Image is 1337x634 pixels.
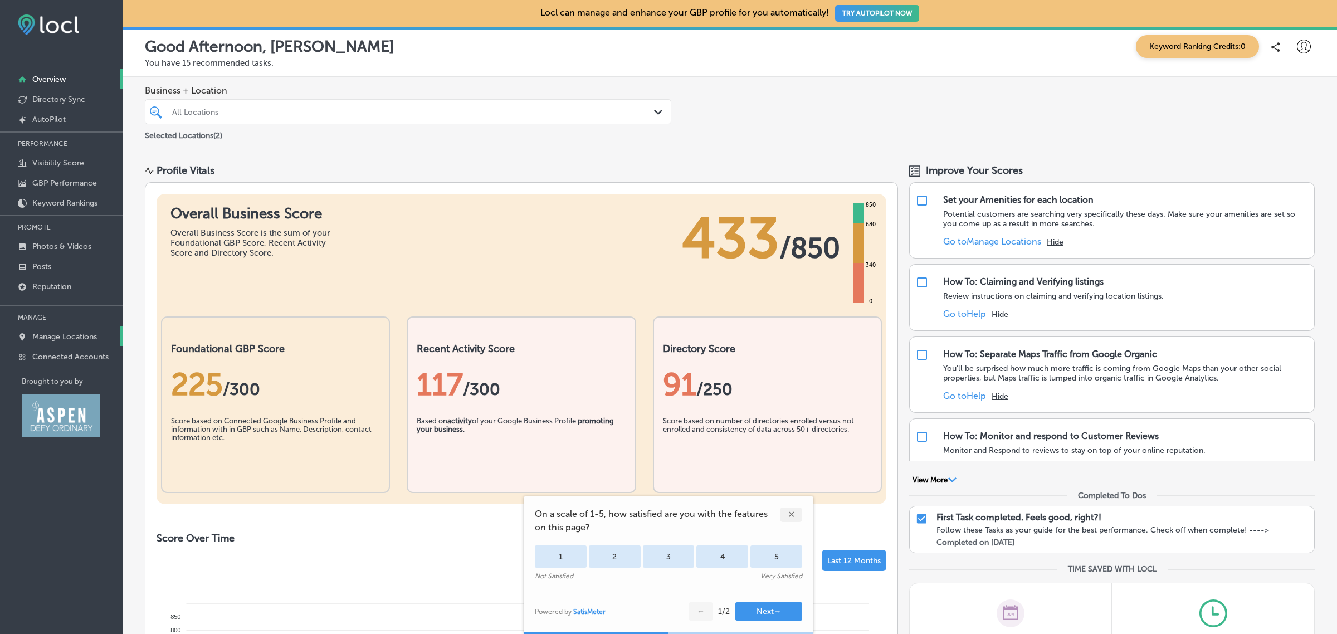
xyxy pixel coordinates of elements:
[863,261,878,270] div: 340
[689,602,713,621] button: ←
[171,366,380,403] div: 225
[145,58,1315,68] p: You have 15 recommended tasks.
[22,377,123,386] p: Brought to you by
[1068,564,1157,574] div: TIME SAVED WITH LOCL
[936,512,1101,523] p: First Task completed. Feels good, right?!
[943,364,1309,383] p: You'll be surprised how much more traffic is coming from Google Maps than your other social prope...
[943,431,1159,441] div: How To: Monitor and respond to Customer Reviews
[750,545,802,568] div: 5
[535,545,587,568] div: 1
[417,343,626,355] h2: Recent Activity Score
[936,538,1014,547] label: Completed on [DATE]
[32,352,109,362] p: Connected Accounts
[223,379,260,399] span: / 300
[170,613,180,620] tspan: 850
[943,276,1104,287] div: How To: Claiming and Verifying listings
[827,556,881,565] span: Last 12 Months
[22,394,100,437] img: Aspen
[760,572,802,580] div: Very Satisfied
[32,178,97,188] p: GBP Performance
[145,85,671,96] span: Business + Location
[32,332,97,342] p: Manage Locations
[417,366,626,403] div: 117
[663,343,872,355] h2: Directory Score
[943,309,986,319] a: Go toHelp
[535,508,780,534] span: On a scale of 1-5, how satisfied are you with the features on this page?
[943,349,1157,359] div: How To: Separate Maps Traffic from Google Organic
[943,391,986,401] a: Go toHelp
[170,205,338,222] h1: Overall Business Score
[696,379,733,399] span: /250
[32,115,66,124] p: AutoPilot
[172,107,655,116] div: All Locations
[32,282,71,291] p: Reputation
[535,608,606,616] div: Powered by
[663,417,872,472] div: Score based on number of directories enrolled versus not enrolled and consistency of data across ...
[447,417,472,425] b: activity
[32,75,66,84] p: Overview
[157,164,214,177] div: Profile Vitals
[417,417,614,433] b: promoting your business
[643,545,695,568] div: 3
[943,209,1309,228] p: Potential customers are searching very specifically these days. Make sure your amenities are set ...
[1136,35,1259,58] span: Keyword Ranking Credits: 0
[32,242,91,251] p: Photos & Videos
[780,508,802,522] div: ✕
[157,532,886,544] h2: Score Over Time
[682,205,779,272] span: 433
[589,545,641,568] div: 2
[735,602,802,621] button: Next→
[32,158,84,168] p: Visibility Score
[863,220,878,229] div: 680
[696,545,748,568] div: 4
[1078,491,1146,500] div: Completed To Dos
[171,343,380,355] h2: Foundational GBP Score
[943,291,1164,301] p: Review instructions on claiming and verifying location listings.
[170,228,338,258] div: Overall Business Score is the sum of your Foundational GBP Score, Recent Activity Score and Direc...
[573,608,606,616] a: SatisMeter
[535,572,573,580] div: Not Satisfied
[663,366,872,403] div: 91
[170,627,180,633] tspan: 800
[18,14,79,35] img: fda3e92497d09a02dc62c9cd864e3231.png
[779,231,840,265] span: / 850
[171,417,380,472] div: Score based on Connected Google Business Profile and information with in GBP such as Name, Descri...
[943,194,1094,205] div: Set your Amenities for each location
[32,198,97,208] p: Keyword Rankings
[463,379,500,399] span: /300
[417,417,626,472] div: Based on of your Google Business Profile .
[145,37,394,56] p: Good Afternoon, [PERSON_NAME]
[1047,237,1063,247] button: Hide
[32,95,85,104] p: Directory Sync
[992,310,1008,319] button: Hide
[992,392,1008,401] button: Hide
[867,297,875,306] div: 0
[926,164,1023,177] span: Improve Your Scores
[718,607,730,616] div: 1 / 2
[909,475,960,485] button: View More
[943,446,1206,455] p: Monitor and Respond to reviews to stay on top of your online reputation.
[943,236,1041,247] a: Go toManage Locations
[936,525,1309,535] div: Follow these Tasks as your guide for the best performance. Check off when complete! ---->
[863,201,878,209] div: 850
[835,5,919,22] button: TRY AUTOPILOT NOW
[145,126,222,140] p: Selected Locations ( 2 )
[32,262,51,271] p: Posts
